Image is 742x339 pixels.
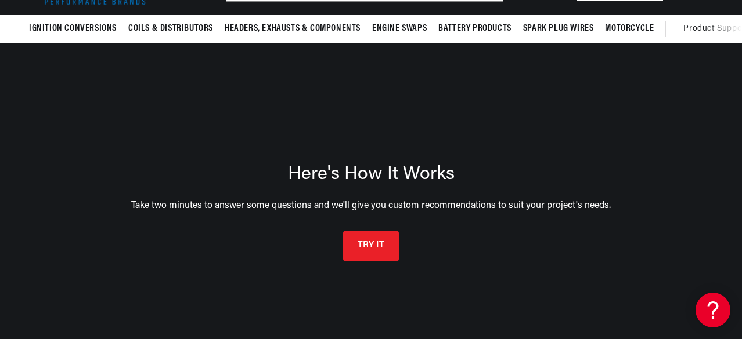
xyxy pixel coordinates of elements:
[123,15,219,42] summary: Coils & Distributors
[433,15,517,42] summary: Battery Products
[343,231,399,261] button: TRY IT
[372,23,427,35] span: Engine Swaps
[128,23,213,35] span: Coils & Distributors
[599,15,660,42] summary: Motorcycle
[29,15,123,42] summary: Ignition Conversions
[29,23,117,35] span: Ignition Conversions
[23,201,719,210] div: Take two minutes to answer some questions and we'll give you custom recommendations to suit your ...
[219,15,366,42] summary: Headers, Exhausts & Components
[517,15,600,42] summary: Spark Plug Wires
[23,165,719,184] div: Here's How It Works
[523,23,594,35] span: Spark Plug Wires
[366,15,433,42] summary: Engine Swaps
[605,23,654,35] span: Motorcycle
[438,23,512,35] span: Battery Products
[225,23,361,35] span: Headers, Exhausts & Components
